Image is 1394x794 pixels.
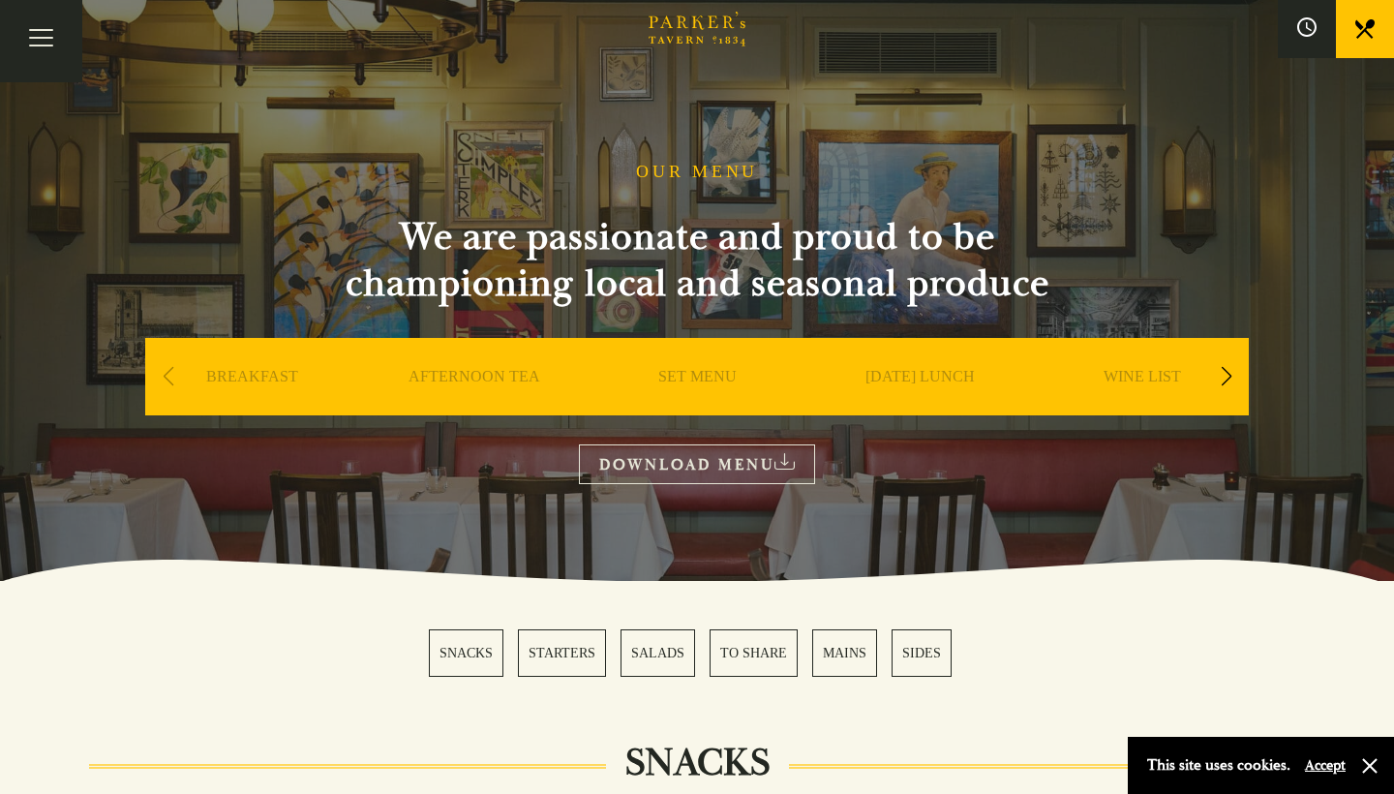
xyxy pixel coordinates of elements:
div: 5 / 9 [1036,338,1249,473]
h1: OUR MENU [636,162,758,183]
a: 4 / 6 [710,629,798,677]
h2: SNACKS [606,740,789,786]
div: Next slide [1213,355,1239,398]
a: 6 / 6 [892,629,952,677]
button: Close and accept [1360,756,1379,776]
a: DOWNLOAD MENU [579,444,815,484]
div: Previous slide [155,355,181,398]
div: 2 / 9 [368,338,581,473]
h2: We are passionate and proud to be championing local and seasonal produce [310,214,1084,307]
p: This site uses cookies. [1147,751,1290,779]
a: SET MENU [658,367,737,444]
a: AFTERNOON TEA [409,367,540,444]
a: 2 / 6 [518,629,606,677]
a: 3 / 6 [621,629,695,677]
a: 1 / 6 [429,629,503,677]
a: [DATE] LUNCH [865,367,975,444]
a: WINE LIST [1104,367,1181,444]
a: BREAKFAST [206,367,298,444]
button: Accept [1305,756,1346,775]
div: 3 / 9 [591,338,803,473]
a: 5 / 6 [812,629,877,677]
div: 4 / 9 [813,338,1026,473]
div: 1 / 9 [145,338,358,473]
